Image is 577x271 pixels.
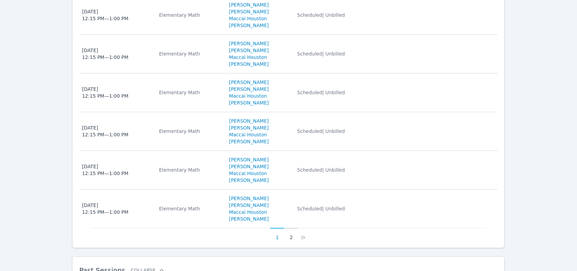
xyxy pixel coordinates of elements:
span: Scheduled | Unbilled [297,168,345,173]
a: [PERSON_NAME] [229,118,269,125]
span: Scheduled | Unbilled [297,51,345,57]
tr: [DATE]12:15 PM—1:00 PMElementary Math[PERSON_NAME][PERSON_NAME]Maccai Houston[PERSON_NAME]Schedul... [79,190,498,228]
div: [DATE] 12:15 PM — 1:00 PM [82,125,129,138]
a: Maccai Houston [229,15,267,22]
a: [PERSON_NAME] [229,100,269,107]
a: [PERSON_NAME] [229,216,269,223]
tr: [DATE]12:15 PM—1:00 PMElementary Math[PERSON_NAME][PERSON_NAME]Maccai Houston[PERSON_NAME]Schedul... [79,112,498,151]
tr: [DATE]12:15 PM—1:00 PMElementary Math[PERSON_NAME][PERSON_NAME]Maccai Houston[PERSON_NAME]Schedul... [79,151,498,190]
a: [PERSON_NAME] [229,163,269,170]
a: [PERSON_NAME] [229,61,269,68]
div: Elementary Math [159,89,221,96]
button: 2 [284,228,298,241]
a: [PERSON_NAME] [229,157,269,163]
div: Elementary Math [159,167,221,174]
div: [DATE] 12:15 PM — 1:00 PM [82,202,129,216]
a: Maccai Houston [229,170,267,177]
tr: [DATE]12:15 PM—1:00 PMElementary Math[PERSON_NAME][PERSON_NAME]Maccai Houston[PERSON_NAME]Schedul... [79,35,498,74]
a: Maccai Houston [229,54,267,61]
div: [DATE] 12:15 PM — 1:00 PM [82,47,129,61]
span: Scheduled | Unbilled [297,129,345,134]
div: Elementary Math [159,51,221,58]
div: Elementary Math [159,206,221,212]
a: [PERSON_NAME] [229,177,269,184]
a: [PERSON_NAME] [229,2,269,9]
a: [PERSON_NAME] [229,138,269,145]
span: Scheduled | Unbilled [297,90,345,96]
a: Maccai Houston [229,209,267,216]
a: [PERSON_NAME] [229,86,269,93]
tr: [DATE]12:15 PM—1:00 PMElementary Math[PERSON_NAME][PERSON_NAME]Maccai Houston[PERSON_NAME]Schedul... [79,74,498,112]
div: [DATE] 12:15 PM — 1:00 PM [82,163,129,177]
div: Elementary Math [159,128,221,135]
a: Maccai Houston [229,132,267,138]
button: 1 [270,228,284,241]
a: [PERSON_NAME] [229,125,269,132]
div: [DATE] 12:15 PM — 1:00 PM [82,9,129,22]
a: [PERSON_NAME] [229,195,269,202]
a: [PERSON_NAME] [229,47,269,54]
a: [PERSON_NAME] [229,9,269,15]
div: [DATE] 12:15 PM — 1:00 PM [82,86,129,100]
span: Scheduled | Unbilled [297,206,345,212]
a: [PERSON_NAME] [229,40,269,47]
a: [PERSON_NAME] [229,79,269,86]
span: Scheduled | Unbilled [297,13,345,18]
a: [PERSON_NAME] [229,202,269,209]
a: [PERSON_NAME] [229,22,269,29]
a: Maccai Houston [229,93,267,100]
div: Elementary Math [159,12,221,19]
